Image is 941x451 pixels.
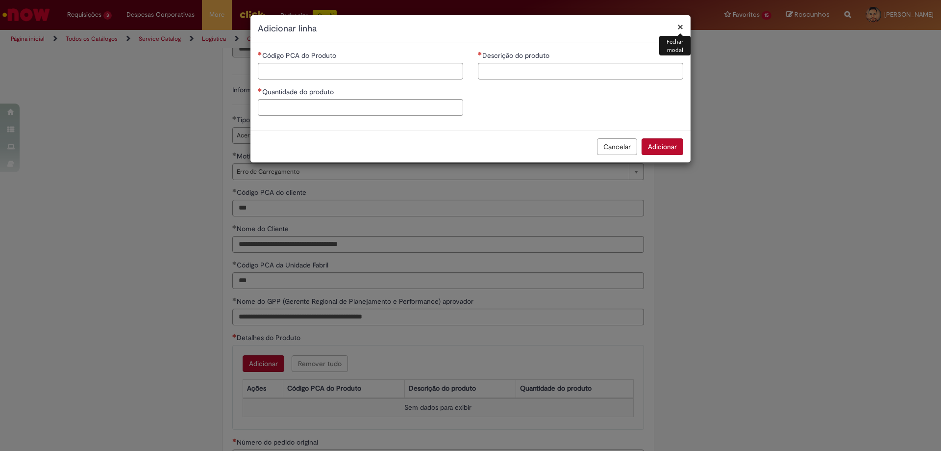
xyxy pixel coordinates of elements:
[478,63,683,80] input: Descrição do produto
[659,36,691,55] div: Fechar modal
[642,138,683,155] button: Adicionar
[258,88,262,92] span: Necessários
[258,63,463,80] input: Código PCA do Produto
[482,51,551,60] span: Descrição do produto
[262,87,336,96] span: Quantidade do produto
[597,138,637,155] button: Cancelar
[677,22,683,32] button: Fechar modal
[262,51,338,60] span: Código PCA do Produto
[478,52,482,55] span: Necessários
[258,99,463,116] input: Quantidade do produto
[258,23,683,35] h2: Adicionar linha
[258,52,262,55] span: Necessários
